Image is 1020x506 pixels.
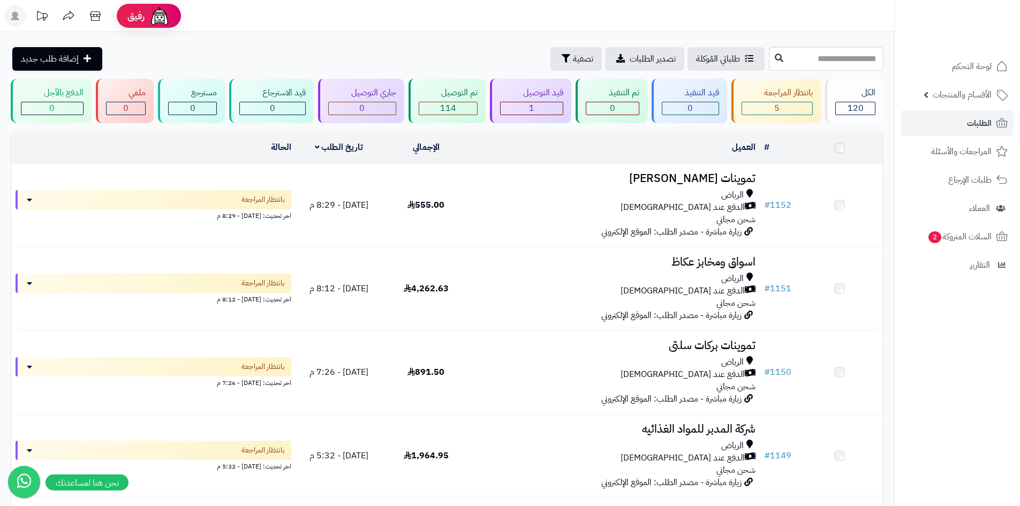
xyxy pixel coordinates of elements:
span: 0 [610,102,615,115]
h3: شركة المدبر للمواد الغذائيه [474,423,755,435]
div: 0 [662,102,719,115]
span: بانتظار المراجعة [241,194,285,205]
span: العملاء [969,201,990,216]
span: 120 [848,102,864,115]
span: 891.50 [407,366,444,379]
a: العملاء [901,195,1014,221]
div: اخر تحديث: [DATE] - 8:12 م [16,293,291,304]
span: 0 [359,102,365,115]
div: 5 [742,102,813,115]
div: مسترجع [168,87,217,99]
span: شحن مجاني [716,213,755,226]
span: الدفع عند [DEMOGRAPHIC_DATA] [621,285,745,297]
span: شحن مجاني [716,380,755,393]
div: قيد التنفيذ [662,87,719,99]
a: السلات المتروكة2 [901,224,1014,250]
span: زيارة مباشرة - مصدر الطلب: الموقع الإلكتروني [601,392,742,405]
span: إضافة طلب جديد [21,52,79,65]
span: 2 [928,231,941,243]
a: طلبات الإرجاع [901,167,1014,193]
div: 0 [107,102,146,115]
span: 555.00 [407,199,444,212]
span: الرياض [721,273,744,285]
span: الأقسام والمنتجات [933,87,992,102]
a: #1150 [764,366,791,379]
div: تم التنفيذ [586,87,639,99]
div: 0 [169,102,216,115]
span: رفيق [127,10,145,22]
a: مسترجع 0 [156,79,227,123]
span: 114 [440,102,456,115]
div: تم التوصيل [419,87,478,99]
span: طلباتي المُوكلة [696,52,740,65]
div: 114 [419,102,478,115]
a: تحديثات المنصة [28,5,55,29]
span: بانتظار المراجعة [241,278,285,289]
span: 1,964.95 [404,449,449,462]
a: الإجمالي [413,141,440,154]
span: الدفع عند [DEMOGRAPHIC_DATA] [621,452,745,464]
div: قيد الاسترجاع [239,87,306,99]
span: الرياض [721,440,744,452]
a: الطلبات [901,110,1014,136]
span: الطلبات [967,116,992,131]
a: الحالة [271,141,291,154]
span: 0 [270,102,275,115]
span: الرياض [721,189,744,201]
a: إضافة طلب جديد [12,47,102,71]
div: 0 [329,102,396,115]
span: 1 [529,102,534,115]
div: 0 [240,102,305,115]
a: جاري التوصيل 0 [316,79,406,123]
a: تم التنفيذ 0 [573,79,649,123]
span: [DATE] - 8:29 م [309,199,368,212]
a: المراجعات والأسئلة [901,139,1014,164]
span: # [764,449,770,462]
div: 0 [21,102,83,115]
a: تم التوصيل 114 [406,79,488,123]
span: 0 [123,102,129,115]
div: 0 [586,102,639,115]
div: ملغي [106,87,146,99]
a: طلباتي المُوكلة [687,47,765,71]
a: التقارير [901,252,1014,278]
span: الرياض [721,356,744,368]
span: # [764,366,770,379]
span: بانتظار المراجعة [241,361,285,372]
span: 0 [49,102,55,115]
div: قيد التوصيل [500,87,563,99]
span: تصفية [573,52,593,65]
div: الدفع بالآجل [21,87,84,99]
h3: اسواق ومخابز عكاظ [474,256,755,268]
div: اخر تحديث: [DATE] - 5:32 م [16,460,291,471]
span: شحن مجاني [716,297,755,309]
span: الدفع عند [DEMOGRAPHIC_DATA] [621,368,745,381]
div: بانتظار المراجعة [742,87,813,99]
span: التقارير [970,258,990,273]
a: قيد الاسترجاع 0 [227,79,316,123]
a: قيد التوصيل 1 [488,79,573,123]
h3: تموينات بركات سلتى [474,339,755,352]
div: 1 [501,102,563,115]
span: تصدير الطلبات [630,52,676,65]
button: تصفية [550,47,602,71]
span: # [764,199,770,212]
a: تصدير الطلبات [605,47,684,71]
span: 0 [190,102,195,115]
span: 4,262.63 [404,282,449,295]
span: [DATE] - 7:26 م [309,366,368,379]
span: شحن مجاني [716,464,755,477]
a: #1151 [764,282,791,295]
span: طلبات الإرجاع [948,172,992,187]
a: # [764,141,769,154]
span: الدفع عند [DEMOGRAPHIC_DATA] [621,201,745,214]
img: logo-2.png [947,30,1010,52]
a: قيد التنفيذ 0 [649,79,729,123]
a: الكل120 [823,79,886,123]
span: زيارة مباشرة - مصدر الطلب: الموقع الإلكتروني [601,225,742,238]
span: 0 [687,102,693,115]
span: زيارة مباشرة - مصدر الطلب: الموقع الإلكتروني [601,309,742,322]
a: #1152 [764,199,791,212]
div: الكل [835,87,875,99]
div: جاري التوصيل [328,87,396,99]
